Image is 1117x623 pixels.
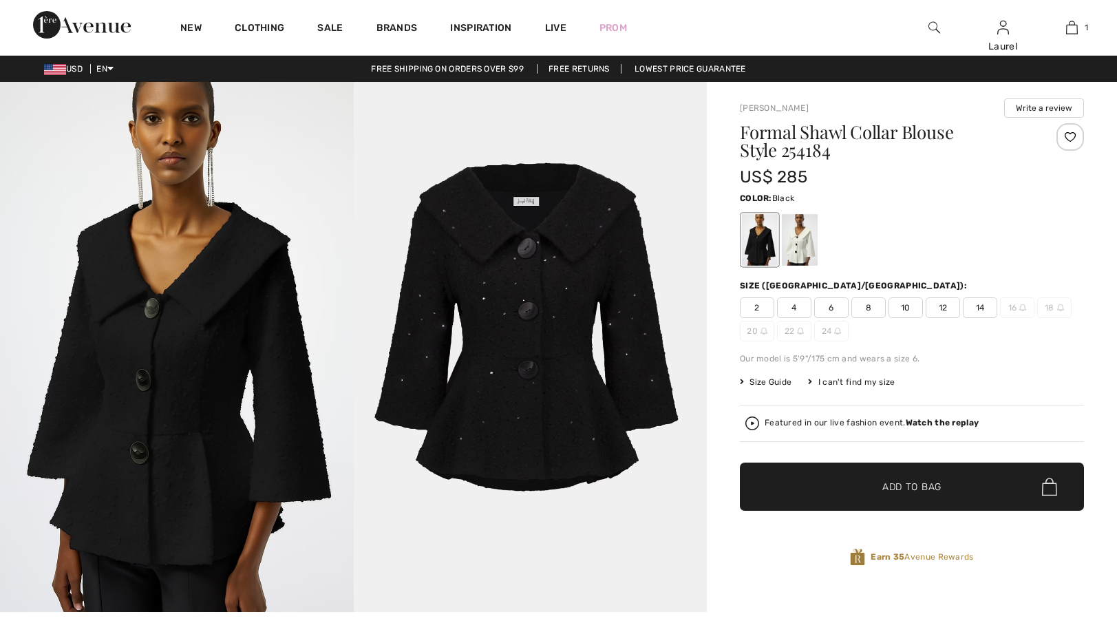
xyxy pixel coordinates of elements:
img: US Dollar [44,64,66,75]
a: Live [545,21,566,35]
span: EN [96,64,114,74]
img: My Bag [1066,19,1078,36]
span: Color: [740,193,772,203]
span: 10 [889,297,923,318]
span: 8 [851,297,886,318]
img: ring-m.svg [1057,304,1064,311]
img: ring-m.svg [760,328,767,335]
a: Prom [599,21,627,35]
div: I can't find my size [808,376,895,388]
img: Bag.svg [1042,478,1057,496]
img: Watch the replay [745,416,759,430]
div: Featured in our live fashion event. [765,419,979,427]
a: Free Returns [537,64,621,74]
img: search the website [928,19,940,36]
div: Laurel [969,39,1036,54]
button: Write a review [1004,98,1084,118]
img: ring-m.svg [1019,304,1026,311]
span: USD [44,64,88,74]
span: 20 [740,321,774,341]
span: 16 [1000,297,1034,318]
span: 22 [777,321,811,341]
span: Size Guide [740,376,791,388]
span: 12 [926,297,960,318]
span: Avenue Rewards [871,551,973,563]
span: Inspiration [450,22,511,36]
img: 1ère Avenue [33,11,131,39]
a: Brands [376,22,418,36]
strong: Earn 35 [871,552,904,562]
a: Clothing [235,22,284,36]
span: US$ 285 [740,167,807,187]
span: 18 [1037,297,1072,318]
a: Free shipping on orders over $99 [360,64,535,74]
a: 1 [1038,19,1105,36]
div: Our model is 5'9"/175 cm and wears a size 6. [740,352,1084,365]
a: Lowest Price Guarantee [624,64,757,74]
span: 24 [814,321,849,341]
a: Sale [317,22,343,36]
div: Winter White [782,214,818,266]
a: [PERSON_NAME] [740,103,809,113]
img: My Info [997,19,1009,36]
span: 14 [963,297,997,318]
span: 2 [740,297,774,318]
strong: Watch the replay [906,418,979,427]
span: 6 [814,297,849,318]
span: Add to Bag [882,480,942,494]
div: Size ([GEOGRAPHIC_DATA]/[GEOGRAPHIC_DATA]): [740,279,970,292]
img: ring-m.svg [834,328,841,335]
span: 4 [777,297,811,318]
h1: Formal Shawl Collar Blouse Style 254184 [740,123,1027,159]
img: ring-m.svg [797,328,804,335]
span: Black [772,193,795,203]
a: Sign In [997,21,1009,34]
img: Avenue Rewards [850,548,865,567]
img: Formal Shawl Collar Blouse Style 254184. 2 [354,82,708,612]
a: New [180,22,202,36]
span: 1 [1085,21,1088,34]
div: Black [742,214,778,266]
button: Add to Bag [740,463,1084,511]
